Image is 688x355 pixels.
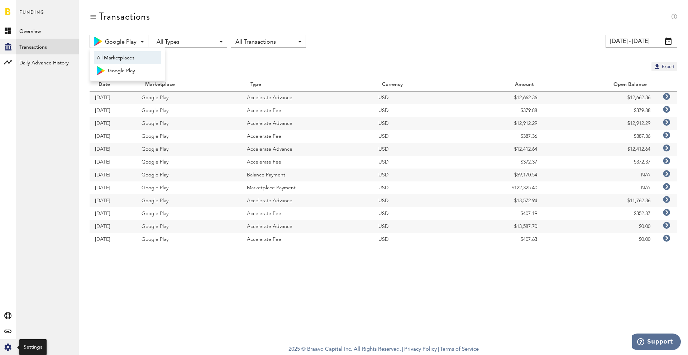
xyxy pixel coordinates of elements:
td: USD [373,220,459,233]
td: $0.00 [543,220,656,233]
td: $372.37 [543,156,656,169]
td: USD [373,181,459,194]
td: Balance Payment [242,169,373,181]
th: Open Balance [543,78,656,91]
td: Accelerate Advance [242,143,373,156]
td: Accelerate Fee [242,233,373,246]
td: $13,587.70 [459,220,543,233]
td: USD [373,169,459,181]
td: Accelerate Fee [242,207,373,220]
td: USD [373,130,459,143]
td: Accelerate Fee [242,130,373,143]
td: USD [373,194,459,207]
td: Google Play [136,181,242,194]
td: Accelerate Advance [242,220,373,233]
td: [DATE] [90,143,136,156]
td: [DATE] [90,156,136,169]
th: Amount [459,78,543,91]
a: All Marketplaces [94,51,161,64]
td: Accelerate Advance [242,194,373,207]
a: Transactions [16,39,79,54]
td: Google Play [136,220,242,233]
img: Export [654,63,661,70]
td: Google Play [136,194,242,207]
td: Accelerate Advance [242,117,373,130]
td: Accelerate Fee [242,104,373,117]
td: $11,762.36 [543,194,656,207]
a: Overview [16,23,79,39]
td: Marketplace Payment [242,181,373,194]
td: $352.87 [543,207,656,220]
td: [DATE] [90,233,136,246]
th: Date [90,78,136,91]
td: USD [373,233,459,246]
td: -$122,325.40 [459,181,543,194]
a: Terms of Service [440,347,479,352]
img: 17.png [97,66,105,75]
td: Google Play [136,233,242,246]
td: [DATE] [90,169,136,181]
td: [DATE] [90,117,136,130]
td: [DATE] [90,194,136,207]
td: Accelerate Fee [242,156,373,169]
th: Currency [373,78,459,91]
td: $12,912.29 [543,117,656,130]
td: USD [373,207,459,220]
td: $12,412.64 [543,143,656,156]
div: Settings [24,344,42,351]
a: Daily Advance History [16,54,79,70]
td: [DATE] [90,104,136,117]
span: All Marketplaces [97,52,158,64]
td: N/A [543,169,656,181]
td: $59,170.54 [459,169,543,181]
td: [DATE] [90,130,136,143]
span: Google Play [108,65,158,77]
td: $387.36 [543,130,656,143]
td: $379.88 [459,104,543,117]
div: Transactions [99,11,150,22]
span: Google Play [105,36,137,48]
td: Google Play [136,143,242,156]
td: $379.88 [543,104,656,117]
td: $407.19 [459,207,543,220]
td: $372.37 [459,156,543,169]
td: Google Play [136,91,242,104]
td: Google Play [136,130,242,143]
a: Google Play [94,64,161,77]
span: Funding [19,8,44,23]
img: 17.png [94,37,102,46]
td: USD [373,143,459,156]
span: All Transactions [235,36,294,48]
span: 2025 © Braavo Capital Inc. All Rights Reserved. [288,344,401,355]
td: $12,662.36 [459,91,543,104]
td: [DATE] [90,207,136,220]
td: $387.36 [459,130,543,143]
span: All Types [157,36,215,48]
td: Google Play [136,117,242,130]
th: Type [242,78,373,91]
td: USD [373,91,459,104]
td: N/A [543,181,656,194]
td: USD [373,104,459,117]
a: Privacy Policy [404,347,437,352]
td: Google Play [136,156,242,169]
td: $13,572.94 [459,194,543,207]
th: Marketplace [136,78,242,91]
td: USD [373,117,459,130]
td: Google Play [136,104,242,117]
td: [DATE] [90,220,136,233]
td: [DATE] [90,91,136,104]
td: Accelerate Advance [242,91,373,104]
td: USD [373,156,459,169]
iframe: Opens a widget where you can find more information [632,334,681,351]
td: $12,912.29 [459,117,543,130]
td: $12,412.64 [459,143,543,156]
td: [DATE] [90,181,136,194]
td: $12,662.36 [543,91,656,104]
div: 12/12 transactions [90,62,135,71]
button: Export [651,62,677,71]
td: $407.63 [459,233,543,246]
td: Google Play [136,169,242,181]
td: $0.00 [543,233,656,246]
